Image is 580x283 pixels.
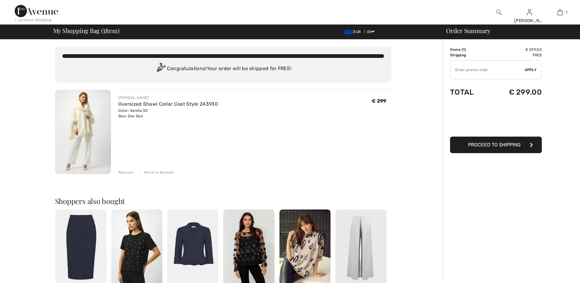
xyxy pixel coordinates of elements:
div: Move to Wishlist [139,170,174,175]
td: € 299.00 [488,82,542,103]
div: Congratulations! Your order will be shipped for FREE! [62,63,384,75]
span: 1 [463,47,465,52]
span: EN [367,30,375,34]
iframe: PayPal [450,103,542,134]
div: [PERSON_NAME] [514,17,544,24]
img: My Info [527,9,532,16]
span: Apply [525,67,537,73]
img: 1ère Avenue [15,5,58,17]
span: 1 [566,9,567,15]
img: Congratulation2.svg [155,63,167,75]
img: My Bag [557,9,563,16]
span: EUR [344,30,363,34]
span: Proceed to Shipping [468,142,521,148]
a: 1 [545,9,575,16]
div: Order Summary [439,28,576,34]
span: 1 [103,26,105,34]
div: Remove [118,170,133,175]
iframe: Opens a widget where you can chat to one of our agents [541,265,574,280]
span: € 299 [372,98,386,104]
td: Items ( ) [450,47,488,52]
div: < Continue Shopping [15,17,52,23]
td: Shipping [450,52,488,58]
div: [PERSON_NAME] [118,95,218,100]
td: Free [488,52,542,58]
a: Oversized Shawl Collar Coat Style 243930 [118,101,218,107]
button: Proceed to Shipping [450,137,542,153]
h2: Shoppers also bought [55,197,391,205]
img: search the website [496,9,501,16]
img: Euro [344,30,353,35]
input: Promo code [450,61,525,79]
td: Total [450,82,488,103]
img: Oversized Shawl Collar Coat Style 243930 [55,90,111,174]
a: Sign In [527,9,532,15]
span: My Shopping Bag ( Item) [53,28,120,34]
div: Color: Vanilla 30 Size: One Size [118,108,218,119]
td: € 299.00 [488,47,542,52]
